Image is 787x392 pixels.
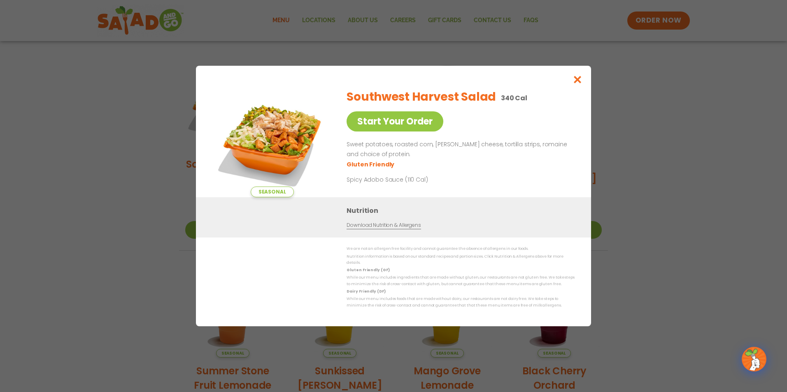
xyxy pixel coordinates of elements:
[347,246,575,252] p: We are not an allergen free facility and cannot guarantee the absence of allergens in our foods.
[347,88,496,106] h2: Southwest Harvest Salad
[347,267,389,272] strong: Gluten Friendly (GF)
[347,160,396,169] li: Gluten Friendly
[347,140,571,159] p: Sweet potatoes, roasted corn, [PERSON_NAME] cheese, tortilla strips, romaine and choice of protein.
[743,348,766,371] img: wpChatIcon
[347,175,499,184] p: Spicy Adobo Sauce (110 Cal)
[347,296,575,309] p: While our menu includes foods that are made without dairy, our restaurants are not dairy free. We...
[347,111,443,131] a: Start Your Order
[347,289,385,294] strong: Dairy Friendly (DF)
[501,93,527,103] p: 340 Cal
[214,82,330,197] img: Featured product photo for Southwest Harvest Salad
[347,205,579,216] h3: Nutrition
[347,254,575,266] p: Nutrition information is based on our standard recipes and portion sizes. Click Nutrition & Aller...
[347,221,421,229] a: Download Nutrition & Allergens
[251,187,294,197] span: Seasonal
[564,66,591,93] button: Close modal
[347,274,575,287] p: While our menu includes ingredients that are made without gluten, our restaurants are not gluten ...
